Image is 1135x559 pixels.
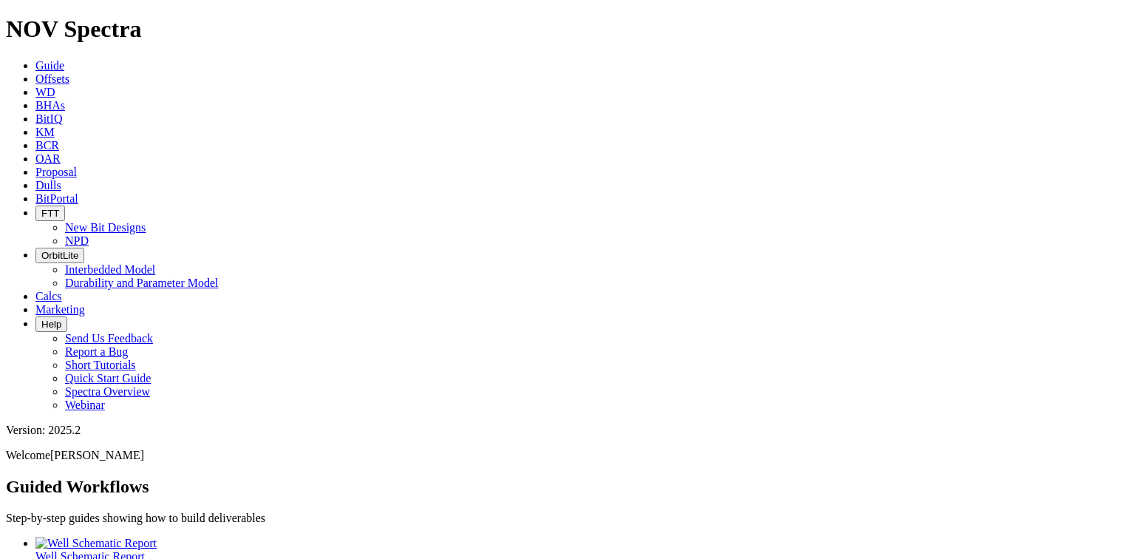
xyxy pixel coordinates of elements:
div: Version: 2025.2 [6,424,1129,437]
a: BHAs [35,99,65,112]
a: Proposal [35,166,77,178]
a: Report a Bug [65,345,128,358]
a: Guide [35,59,64,72]
h2: Guided Workflows [6,477,1129,497]
a: BitIQ [35,112,62,125]
a: Short Tutorials [65,359,136,371]
span: Help [41,319,61,330]
p: Welcome [6,449,1129,462]
button: FTT [35,206,65,221]
a: Send Us Feedback [65,332,153,345]
a: Marketing [35,303,85,316]
a: BCR [35,139,59,152]
a: Offsets [35,72,69,85]
button: Help [35,316,67,332]
a: OAR [35,152,61,165]
p: Step-by-step guides showing how to build deliverables [6,512,1129,525]
a: Calcs [35,290,62,302]
a: Quick Start Guide [65,372,151,384]
a: Interbedded Model [65,263,155,276]
span: [PERSON_NAME] [50,449,144,461]
span: OrbitLite [41,250,78,261]
a: New Bit Designs [65,221,146,234]
span: FTT [41,208,59,219]
a: Webinar [65,399,105,411]
a: BitPortal [35,192,78,205]
a: WD [35,86,55,98]
a: KM [35,126,55,138]
a: Dulls [35,179,61,192]
a: Durability and Parameter Model [65,277,219,289]
a: Spectra Overview [65,385,150,398]
button: OrbitLite [35,248,84,263]
h1: NOV Spectra [6,16,1129,43]
img: Well Schematic Report [35,537,157,550]
a: NPD [65,234,89,247]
